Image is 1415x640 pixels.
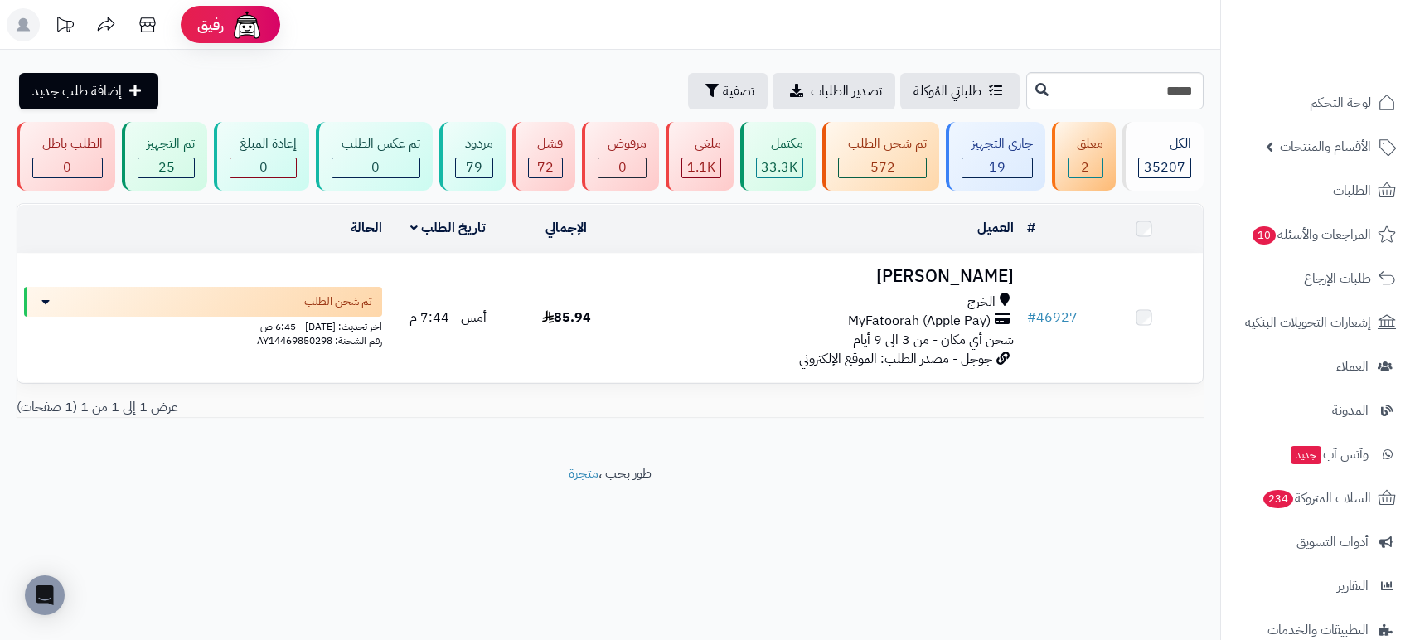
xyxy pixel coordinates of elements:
span: # [1027,308,1036,327]
a: السلات المتروكة234 [1231,478,1405,518]
div: تم شحن الطلب [838,134,927,153]
a: التقارير [1231,566,1405,606]
span: 10 [1253,226,1276,245]
div: معلق [1068,134,1104,153]
div: 25 [138,158,195,177]
div: مردود [455,134,493,153]
a: إضافة طلب جديد [19,73,158,109]
a: #46927 [1027,308,1078,327]
span: 0 [618,158,627,177]
span: تم شحن الطلب [304,293,372,310]
a: العملاء [1231,347,1405,386]
span: إشعارات التحويلات البنكية [1245,311,1371,334]
span: الأقسام والمنتجات [1280,135,1371,158]
span: 0 [371,158,380,177]
span: المدونة [1332,399,1369,422]
span: 79 [466,158,482,177]
div: 33292 [757,158,803,177]
div: 0 [230,158,296,177]
span: شحن أي مكان - من 3 الى 9 أيام [853,330,1014,350]
div: 0 [332,158,419,177]
div: الطلب باطل [32,134,103,153]
div: 19 [962,158,1032,177]
a: ملغي 1.1K [662,122,737,191]
div: الكل [1138,134,1191,153]
div: جاري التجهيز [962,134,1033,153]
div: فشل [528,134,564,153]
a: متجرة [569,463,598,483]
span: رفيق [197,15,224,35]
div: عرض 1 إلى 1 من 1 (1 صفحات) [4,398,610,417]
span: طلباتي المُوكلة [913,81,981,101]
a: المراجعات والأسئلة10 [1231,215,1405,255]
h3: [PERSON_NAME] [632,267,1014,286]
a: الإجمالي [545,218,587,238]
span: 72 [537,158,554,177]
a: تاريخ الطلب [410,218,486,238]
a: معلق 2 [1049,122,1120,191]
span: تصدير الطلبات [811,81,882,101]
a: تصدير الطلبات [773,73,895,109]
div: 0 [33,158,102,177]
span: 85.94 [542,308,591,327]
a: طلباتي المُوكلة [900,73,1020,109]
div: 2 [1069,158,1103,177]
a: تم عكس الطلب 0 [313,122,436,191]
span: 234 [1263,490,1293,508]
span: لوحة التحكم [1310,91,1371,114]
span: جديد [1291,446,1321,464]
span: المراجعات والأسئلة [1251,223,1371,246]
span: 33.3K [761,158,797,177]
a: # [1027,218,1035,238]
span: 0 [63,158,71,177]
span: أمس - 7:44 م [409,308,487,327]
span: 19 [989,158,1006,177]
div: تم التجهيز [138,134,196,153]
span: طلبات الإرجاع [1304,267,1371,290]
div: تم عكس الطلب [332,134,420,153]
div: 79 [456,158,492,177]
span: التقارير [1337,575,1369,598]
span: الطلبات [1333,179,1371,202]
span: 25 [158,158,175,177]
a: وآتس آبجديد [1231,434,1405,474]
a: إشعارات التحويلات البنكية [1231,303,1405,342]
div: Open Intercom Messenger [25,575,65,615]
a: فشل 72 [509,122,579,191]
button: تصفية [688,73,768,109]
div: 0 [598,158,646,177]
a: طلبات الإرجاع [1231,259,1405,298]
span: 1.1K [687,158,715,177]
a: المدونة [1231,390,1405,430]
a: العميل [977,218,1014,238]
span: 0 [259,158,268,177]
div: ملغي [681,134,721,153]
a: تم شحن الطلب 572 [819,122,943,191]
a: الطلبات [1231,171,1405,211]
span: تصفية [723,81,754,101]
a: مرفوض 0 [579,122,662,191]
a: لوحة التحكم [1231,83,1405,123]
div: 72 [529,158,563,177]
span: السلات المتروكة [1262,487,1371,510]
a: الكل35207 [1119,122,1207,191]
span: 35207 [1144,158,1185,177]
div: 572 [839,158,926,177]
img: ai-face.png [230,8,264,41]
span: العملاء [1336,355,1369,378]
div: اخر تحديث: [DATE] - 6:45 ص [24,317,382,334]
span: إضافة طلب جديد [32,81,122,101]
span: MyFatoorah (Apple Pay) [848,312,991,331]
div: 1146 [682,158,720,177]
a: تم التجهيز 25 [119,122,211,191]
div: مكتمل [756,134,804,153]
span: الخرج [967,293,996,312]
a: مكتمل 33.3K [737,122,820,191]
span: أدوات التسويق [1296,531,1369,554]
a: جاري التجهيز 19 [943,122,1049,191]
span: وآتس آب [1289,443,1369,466]
span: 2 [1081,158,1089,177]
a: تحديثات المنصة [44,8,85,46]
div: مرفوض [598,134,647,153]
div: إعادة المبلغ [230,134,297,153]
